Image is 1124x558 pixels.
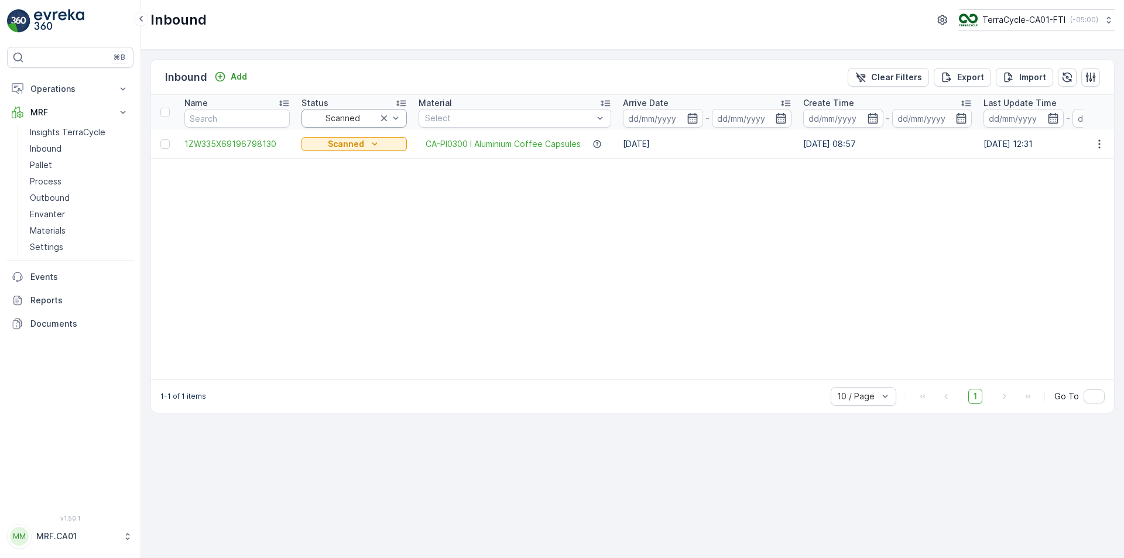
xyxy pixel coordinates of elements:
a: Insights TerraCycle [25,124,133,141]
p: Scanned [328,138,364,150]
a: Inbound [25,141,133,157]
p: Materials [30,225,66,237]
a: Reports [7,289,133,312]
input: dd/mm/yyyy [623,109,703,128]
p: Documents [30,318,129,330]
p: MRF [30,107,110,118]
p: Last Update Time [983,97,1057,109]
button: Import [996,68,1053,87]
p: Process [30,176,61,187]
a: Events [7,265,133,289]
p: Status [301,97,328,109]
td: [DATE] 08:57 [797,130,978,158]
p: Clear Filters [871,71,922,83]
button: MRF [7,101,133,124]
button: TerraCycle-CA01-FTI(-05:00) [959,9,1115,30]
a: Settings [25,239,133,255]
a: Process [25,173,133,190]
p: Outbound [30,192,70,204]
button: MMMRF.CA01 [7,524,133,549]
td: [DATE] [617,130,797,158]
p: Material [419,97,452,109]
input: dd/mm/yyyy [892,109,972,128]
p: Name [184,97,208,109]
button: Clear Filters [848,68,929,87]
div: MM [10,527,29,546]
input: dd/mm/yyyy [712,109,792,128]
span: v 1.50.1 [7,515,133,522]
p: TerraCycle-CA01-FTI [982,14,1065,26]
p: Pallet [30,159,52,171]
button: Add [210,70,252,84]
p: Envanter [30,208,65,220]
p: Events [30,271,129,283]
p: - [886,111,890,125]
p: Operations [30,83,110,95]
p: - [1066,111,1070,125]
p: 1-1 of 1 items [160,392,206,401]
a: Outbound [25,190,133,206]
button: Operations [7,77,133,101]
p: Select [425,112,593,124]
a: Materials [25,222,133,239]
p: ( -05:00 ) [1070,15,1098,25]
a: Envanter [25,206,133,222]
button: Scanned [301,137,407,151]
p: ⌘B [114,53,125,62]
p: Settings [30,241,63,253]
img: logo [7,9,30,33]
p: Add [231,71,247,83]
p: Export [957,71,984,83]
div: Toggle Row Selected [160,139,170,149]
p: Inbound [165,69,207,85]
span: 1 [968,389,982,404]
p: Reports [30,295,129,306]
input: dd/mm/yyyy [983,109,1064,128]
p: - [705,111,710,125]
p: Import [1019,71,1046,83]
a: Documents [7,312,133,336]
a: 1ZW335X69196798130 [184,138,290,150]
span: Go To [1054,391,1079,402]
input: Search [184,109,290,128]
button: Export [934,68,991,87]
p: Inbound [150,11,207,29]
p: Create Time [803,97,854,109]
p: Insights TerraCycle [30,126,105,138]
a: CA-PI0300 I Aluminium Coffee Capsules [426,138,581,150]
img: TC_BVHiTW6.png [959,13,978,26]
a: Pallet [25,157,133,173]
input: dd/mm/yyyy [803,109,883,128]
img: logo_light-DOdMpM7g.png [34,9,84,33]
p: Arrive Date [623,97,669,109]
p: Inbound [30,143,61,155]
p: MRF.CA01 [36,530,117,542]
